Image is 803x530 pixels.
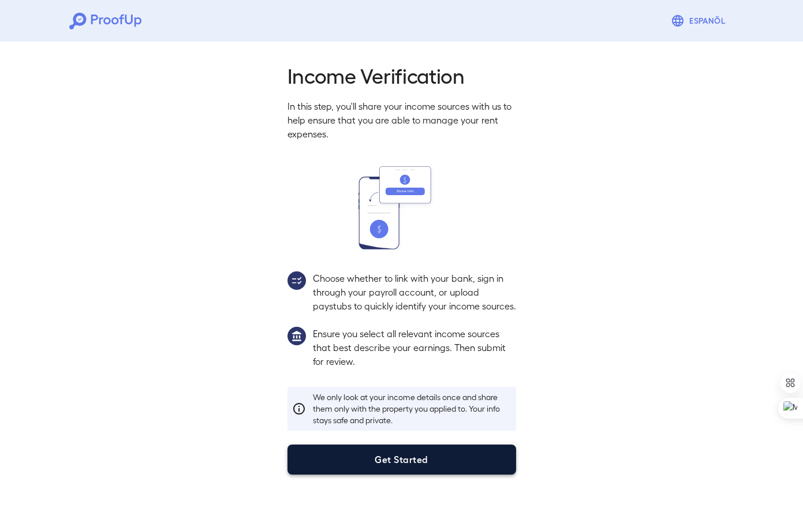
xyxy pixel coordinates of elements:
img: group1.svg [287,327,306,345]
p: Choose whether to link with your bank, sign in through your payroll account, or upload paystubs t... [313,271,516,313]
img: group2.svg [287,271,306,290]
button: Get Started [287,445,516,475]
p: In this step, you'll share your income sources with us to help ensure that you are able to manage... [287,99,516,141]
p: Ensure you select all relevant income sources that best describe your earnings. Then submit for r... [313,327,516,368]
p: We only look at your income details once and share them only with the property you applied to. Yo... [313,391,511,426]
h2: Income Verification [287,62,516,88]
button: Espanõl [666,9,734,32]
img: transfer_money.svg [358,166,445,249]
